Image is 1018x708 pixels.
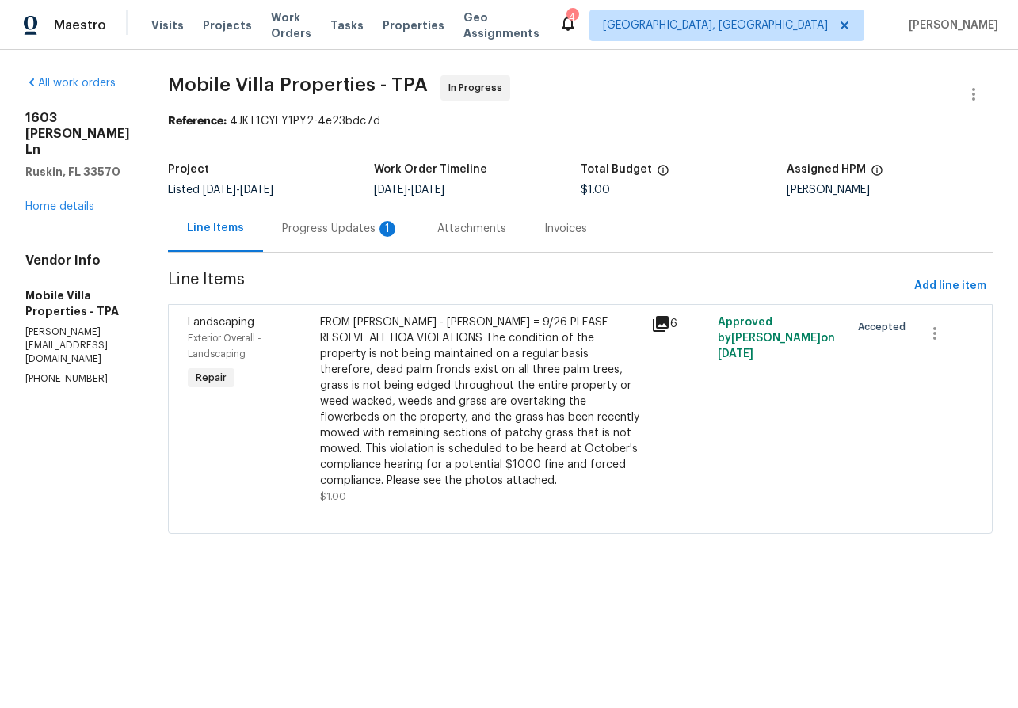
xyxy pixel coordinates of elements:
span: - [374,185,444,196]
h4: Vendor Info [25,253,130,268]
span: [PERSON_NAME] [902,17,998,33]
a: Home details [25,201,94,212]
div: Line Items [187,220,244,236]
h5: Mobile Villa Properties - TPA [25,287,130,319]
span: Visits [151,17,184,33]
span: Approved by [PERSON_NAME] on [718,317,835,360]
button: Add line item [908,272,993,301]
span: Tasks [330,20,364,31]
span: Properties [383,17,444,33]
span: Accepted [858,319,912,335]
div: 4JKT1CYEY1PY2-4e23bdc7d [168,113,993,129]
h5: Ruskin, FL 33570 [25,164,130,180]
h5: Project [168,164,209,175]
span: Mobile Villa Properties - TPA [168,75,428,94]
span: Repair [189,370,233,386]
span: Line Items [168,272,908,301]
span: [GEOGRAPHIC_DATA], [GEOGRAPHIC_DATA] [603,17,828,33]
span: [DATE] [374,185,407,196]
span: [DATE] [240,185,273,196]
div: FROM [PERSON_NAME] - [PERSON_NAME] = 9/26 PLEASE RESOLVE ALL HOA VIOLATIONS The condition of the ... [320,314,642,489]
div: 6 [651,314,708,333]
div: Progress Updates [282,221,399,237]
span: In Progress [448,80,509,96]
span: The hpm assigned to this work order. [871,164,883,185]
span: Projects [203,17,252,33]
b: Reference: [168,116,227,127]
h5: Assigned HPM [787,164,866,175]
p: [PHONE_NUMBER] [25,372,130,386]
h5: Work Order Timeline [374,164,487,175]
h5: Total Budget [581,164,652,175]
span: Work Orders [271,10,311,41]
span: - [203,185,273,196]
span: Listed [168,185,273,196]
div: 1 [379,221,395,237]
span: [DATE] [411,185,444,196]
p: [PERSON_NAME][EMAIL_ADDRESS][DOMAIN_NAME] [25,325,130,366]
a: All work orders [25,78,116,89]
div: 4 [566,10,578,25]
span: Exterior Overall - Landscaping [188,333,261,359]
span: [DATE] [718,348,753,360]
span: Add line item [914,276,986,296]
div: Invoices [544,221,587,237]
span: $1.00 [581,185,610,196]
h2: 1603 [PERSON_NAME] Ln [25,110,130,158]
span: The total cost of line items that have been proposed by Opendoor. This sum includes line items th... [657,164,669,185]
span: $1.00 [320,492,346,501]
span: Maestro [54,17,106,33]
span: Geo Assignments [463,10,540,41]
div: Attachments [437,221,506,237]
span: [DATE] [203,185,236,196]
div: [PERSON_NAME] [787,185,993,196]
span: Landscaping [188,317,254,328]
